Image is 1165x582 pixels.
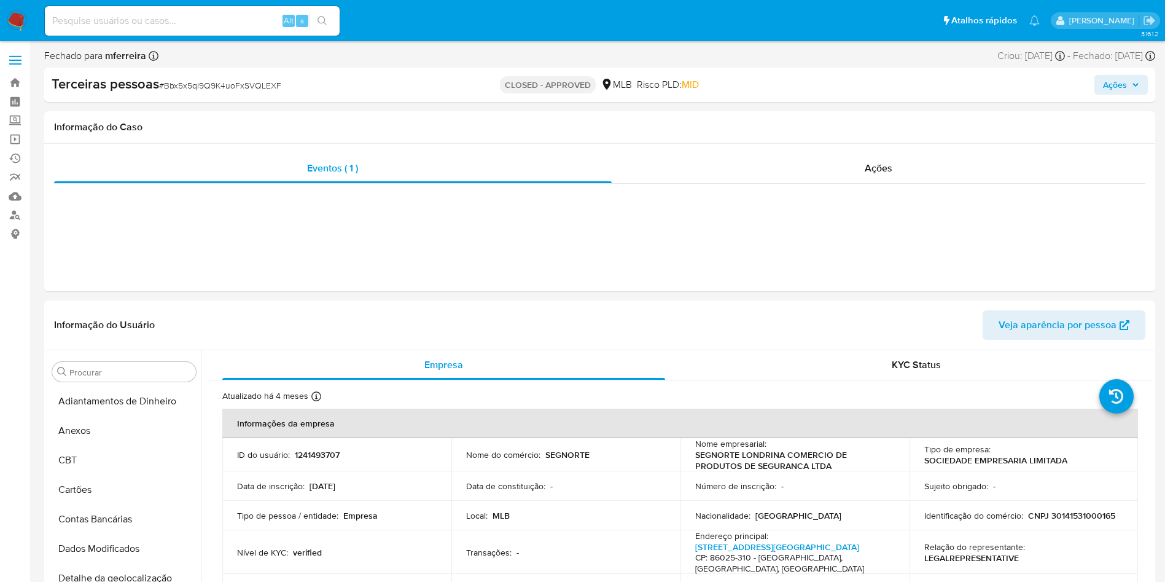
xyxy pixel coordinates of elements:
span: # Bbx5x5ql9Q9K4uoFxSVQLEXF [159,79,281,92]
p: magno.ferreira@mercadopago.com.br [1069,15,1139,26]
p: ID do usuário : [237,449,290,460]
p: Nacionalidade : [695,510,750,521]
div: MLB [601,78,632,92]
a: Sair [1143,14,1156,27]
p: MLB [493,510,510,521]
p: [GEOGRAPHIC_DATA] [755,510,841,521]
button: Procurar [57,367,67,377]
p: - [550,481,553,492]
span: Eventos ( 1 ) [307,161,358,175]
a: Notificações [1029,15,1040,26]
h1: Informação do Caso [54,121,1145,133]
p: Nível de KYC : [237,547,288,558]
p: Local : [466,510,488,521]
div: Criou: [DATE] [997,49,1065,63]
button: Ações [1094,75,1148,95]
p: Nome empresarial : [695,438,766,449]
button: search-icon [310,12,335,29]
p: Nome do comércio : [466,449,540,460]
p: 1241493707 [295,449,340,460]
button: CBT [47,446,201,475]
span: KYC Status [892,358,941,372]
p: LEGALREPRESENTATIVE [924,553,1019,564]
p: CNPJ 30141531000165 [1028,510,1115,521]
p: - [993,481,996,492]
button: Anexos [47,416,201,446]
button: Contas Bancárias [47,505,201,534]
button: Adiantamentos de Dinheiro [47,387,201,416]
b: Terceiras pessoas [52,74,159,93]
p: Identificação do comércio : [924,510,1023,521]
span: MID [682,77,699,92]
p: - [781,481,784,492]
span: Risco PLD: [637,78,699,92]
p: Data de inscrição : [237,481,305,492]
span: - [1067,49,1070,63]
p: Sujeito obrigado : [924,481,988,492]
button: Dados Modificados [47,534,201,564]
button: Cartões [47,475,201,505]
span: Empresa [424,358,463,372]
a: [STREET_ADDRESS][GEOGRAPHIC_DATA] [695,541,859,553]
p: [DATE] [310,481,335,492]
p: Relação do representante : [924,541,1025,553]
input: Pesquise usuários ou casos... [45,13,340,29]
span: Ações [1103,75,1127,95]
h1: Informação do Usuário [54,319,155,331]
span: Alt [284,15,294,26]
p: Transações : [466,547,512,558]
span: Ações [865,161,892,175]
button: Veja aparência por pessoa [983,310,1145,340]
p: verified [293,547,322,558]
h4: CP: 86025-310 - [GEOGRAPHIC_DATA], [GEOGRAPHIC_DATA], [GEOGRAPHIC_DATA] [695,553,890,574]
input: Procurar [69,367,191,378]
span: s [300,15,304,26]
p: SEGNORTE LONDRINA COMERCIO DE PRODUTOS DE SEGURANCA LTDA [695,449,890,471]
span: Veja aparência por pessoa [999,310,1116,340]
p: SEGNORTE [545,449,590,460]
p: Atualizado há 4 meses [222,390,308,402]
p: - [516,547,519,558]
div: Fechado: [DATE] [1073,49,1155,63]
p: Número de inscrição : [695,481,776,492]
p: Empresa [343,510,378,521]
p: Tipo de pessoa / entidade : [237,510,338,521]
p: CLOSED - APPROVED [500,76,596,93]
span: Atalhos rápidos [951,14,1017,27]
th: Informações da empresa [222,409,1138,438]
p: Endereço principal : [695,530,768,541]
span: Fechado para [44,49,146,63]
p: SOCIEDADE EMPRESARIA LIMITADA [924,455,1067,466]
b: mferreira [103,49,146,63]
p: Data de constituição : [466,481,545,492]
p: Tipo de empresa : [924,444,991,455]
